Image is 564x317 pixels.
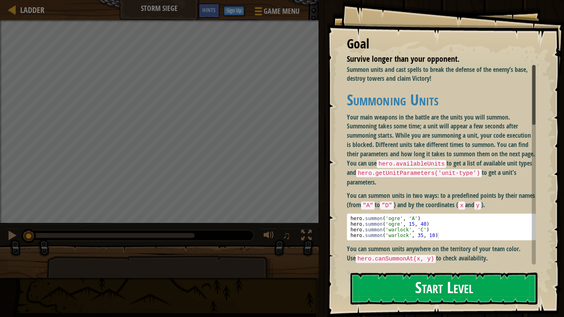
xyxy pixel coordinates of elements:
[347,244,536,263] p: You can summon units anywhere on the territory of your team color. Use to check availability.
[202,6,216,14] span: Hints
[350,273,537,304] button: Start Level
[347,35,536,53] div: Goal
[20,4,44,15] span: Ladder
[377,160,446,168] code: hero.availableUnits
[224,6,244,16] button: Sign Up
[337,53,534,65] li: Survive longer than your opponent.
[248,3,304,22] button: Game Menu
[356,255,436,263] code: hero.canSummonAt(x, y)
[264,6,300,17] span: Game Menu
[347,53,459,64] span: Survive longer than your opponent.
[361,202,375,210] code: "A"
[283,229,291,241] span: ♫
[356,169,481,177] code: hero.getUnitParameters('unit-type')
[380,202,394,210] code: ”D”
[281,228,295,245] button: ♫
[347,65,536,84] p: Summon units and cast spells to break the defense of the enemy’s base, destroy towers and claim V...
[458,202,465,210] code: x
[261,228,277,245] button: Adjust volume
[347,91,536,108] h1: Summoning Units
[16,4,44,15] a: Ladder
[298,228,314,245] button: Toggle fullscreen
[474,202,481,210] code: y
[347,113,536,187] p: Your main weapons in the battle are the units you will summon. Summoning takes some time; a unit ...
[347,191,536,210] p: You can summon units in two ways: to a predefined points by their names (from to ) and by the coo...
[4,228,20,245] button: Ctrl + P: Pause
